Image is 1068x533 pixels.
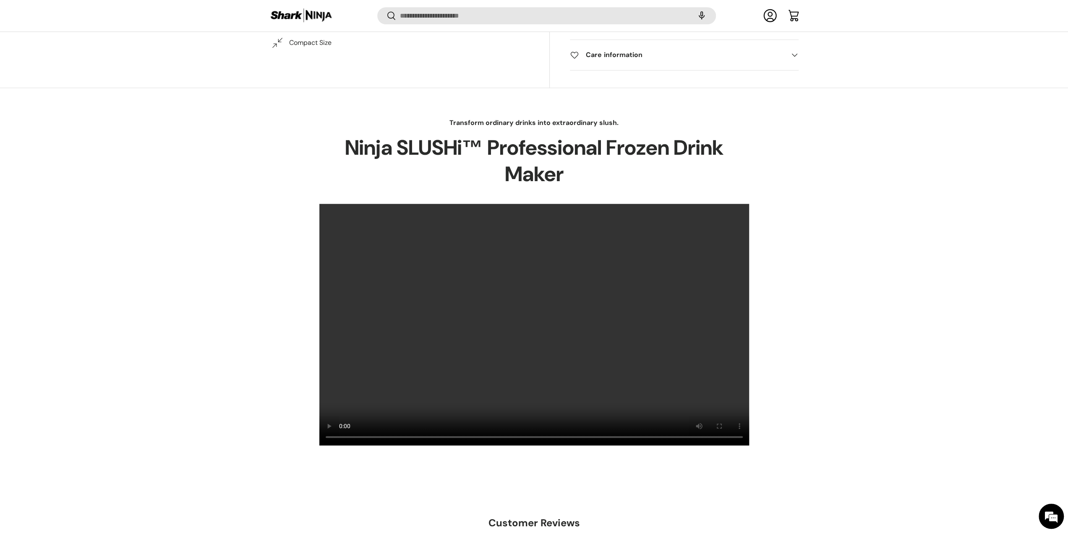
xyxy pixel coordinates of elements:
[289,516,779,530] h2: Customer Reviews
[319,118,749,128] p: Transform ordinary drinks into extraordinary slush.
[570,50,785,60] h2: Care information
[570,40,798,70] summary: Care information
[44,47,141,58] div: Chat with us now
[319,135,749,187] h2: Ninja SLUSHi™ Professional Frozen Drink Maker
[138,4,158,24] div: Minimize live chat window
[49,106,116,190] span: We're online!
[4,229,160,258] textarea: Type your message and hit 'Enter'
[270,8,333,24] img: Shark Ninja Philippines
[289,38,332,48] p: Compact Size
[688,7,715,25] speech-search-button: Search by voice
